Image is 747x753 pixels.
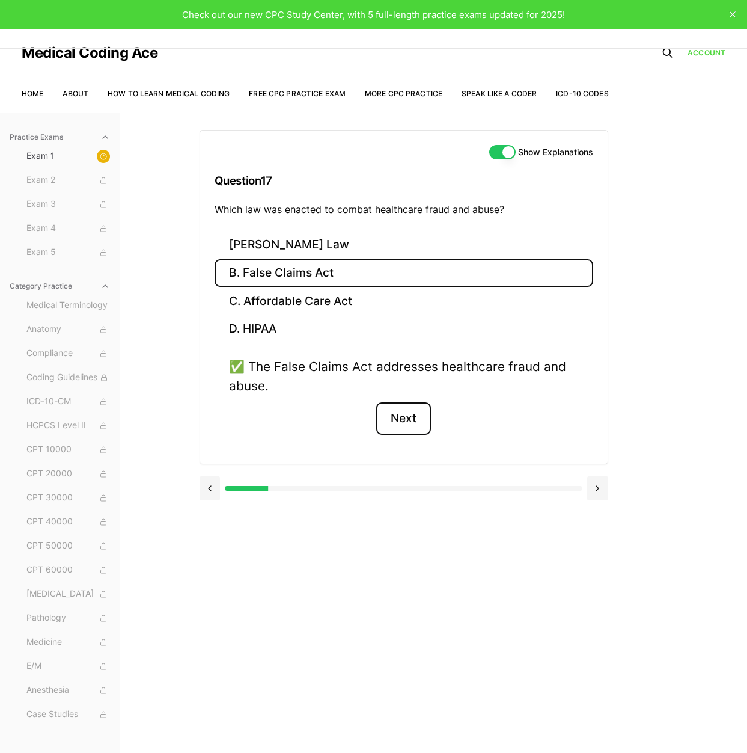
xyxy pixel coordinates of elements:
button: Compliance [22,344,115,363]
span: Coding Guidelines [26,371,110,384]
span: CPT 60000 [26,564,110,577]
span: Check out our new CPC Study Center, with 5 full-length practice exams updated for 2025! [182,9,565,20]
button: D. HIPAA [215,315,593,343]
button: ICD-10-CM [22,392,115,411]
span: Medical Terminology [26,299,110,312]
span: CPT 50000 [26,539,110,553]
button: Anesthesia [22,681,115,700]
button: Pathology [22,609,115,628]
button: Anatomy [22,320,115,339]
span: Exam 5 [26,246,110,259]
button: Case Studies [22,705,115,724]
button: B. False Claims Act [215,259,593,287]
button: Medicine [22,633,115,652]
span: CPT 20000 [26,467,110,481]
button: E/M [22,657,115,676]
span: Exam 3 [26,198,110,211]
a: About [63,89,88,98]
p: Which law was enacted to combat healthcare fraud and abuse? [215,202,593,217]
span: CPT 40000 [26,515,110,529]
button: [PERSON_NAME] Law [215,231,593,259]
button: CPT 50000 [22,536,115,556]
button: CPT 20000 [22,464,115,484]
span: CPT 10000 [26,443,110,456]
button: Exam 4 [22,219,115,238]
button: close [723,5,742,24]
a: ICD-10 Codes [556,89,608,98]
a: Speak Like a Coder [462,89,537,98]
button: Next [376,402,431,435]
a: Free CPC Practice Exam [249,89,346,98]
button: CPT 40000 [22,512,115,532]
button: Medical Terminology [22,296,115,315]
button: C. Affordable Care Act [215,287,593,315]
span: Medicine [26,636,110,649]
button: Category Practice [5,277,115,296]
span: Anesthesia [26,684,110,697]
span: ICD-10-CM [26,395,110,408]
span: CPT 30000 [26,491,110,505]
span: [MEDICAL_DATA] [26,588,110,601]
a: Medical Coding Ace [22,46,157,60]
button: HCPCS Level II [22,416,115,435]
button: [MEDICAL_DATA] [22,585,115,604]
button: CPT 30000 [22,488,115,508]
button: Exam 5 [22,243,115,262]
label: Show Explanations [518,148,593,156]
button: CPT 60000 [22,561,115,580]
span: Exam 2 [26,174,110,187]
button: Exam 3 [22,195,115,214]
a: How to Learn Medical Coding [108,89,230,98]
button: Exam 2 [22,171,115,190]
span: Exam 4 [26,222,110,235]
div: ✅ The False Claims Act addresses healthcare fraud and abuse. [229,357,579,395]
a: Home [22,89,43,98]
button: Practice Exams [5,128,115,147]
span: E/M [26,660,110,673]
span: Compliance [26,347,110,360]
span: Pathology [26,612,110,625]
h3: Question 17 [215,163,593,198]
span: Case Studies [26,708,110,721]
a: More CPC Practice [365,89,442,98]
span: Exam 1 [26,150,110,163]
button: CPT 10000 [22,440,115,459]
a: Account [688,48,725,58]
button: Exam 1 [22,147,115,166]
span: HCPCS Level II [26,419,110,432]
button: Coding Guidelines [22,368,115,387]
span: Anatomy [26,323,110,336]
